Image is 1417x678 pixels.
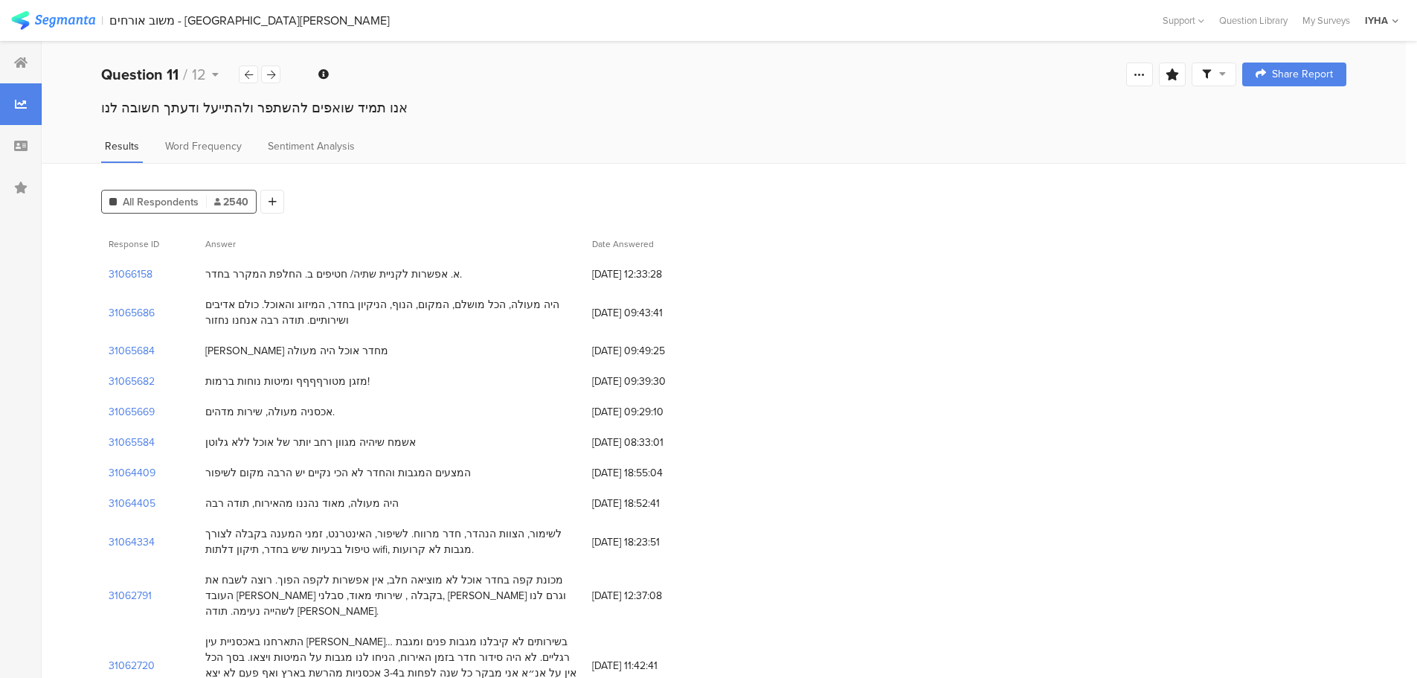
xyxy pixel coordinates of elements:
[205,404,335,420] div: אכסניה מעולה, שירות מדהים.
[592,343,711,359] span: [DATE] 09:49:25
[1295,13,1357,28] a: My Surveys
[205,572,577,619] div: מכונת קפה בחדר אוכל לא מוציאה חלב, אין אפשרות לקפה הפוך. רוצה לשבח את העובד [PERSON_NAME] בקבלה ,...
[205,496,399,511] div: היה מעולה, מאוד נהננו מהאירוח, תודה רבה
[592,658,711,674] span: [DATE] 11:42:41
[101,63,179,86] b: Question 11
[101,98,1346,118] div: אנו תמיד שואפים להשתפר ולהתייעל ודעתך חשובה לנו
[205,266,462,282] div: א. אפשרות לקניית שתיה/ חטיפים ב. החלפת המקרר בחדר.
[592,435,711,450] span: [DATE] 08:33:01
[1163,9,1204,32] div: Support
[205,237,236,251] span: Answer
[109,374,155,389] section: 31065682
[1272,69,1333,80] span: Share Report
[592,374,711,389] span: [DATE] 09:39:30
[109,588,152,604] section: 31062791
[214,194,248,210] span: 2540
[109,465,155,481] section: 31064409
[192,63,206,86] span: 12
[109,237,159,251] span: Response ID
[592,404,711,420] span: [DATE] 09:29:10
[268,138,355,154] span: Sentiment Analysis
[109,305,155,321] section: 31065686
[109,13,390,28] div: משוב אורחים - [GEOGRAPHIC_DATA][PERSON_NAME]
[109,404,155,420] section: 31065669
[165,138,242,154] span: Word Frequency
[11,11,95,30] img: segmanta logo
[1212,13,1295,28] a: Question Library
[109,658,155,674] section: 31062720
[592,534,711,550] span: [DATE] 18:23:51
[205,526,577,557] div: לשימור, הצוות הנהדר, חדר מרווח. לשיפור, האינטרנט, זמני המענה בקבלה לצורך טיפול בבעיות שיש בחדר, ת...
[592,496,711,511] span: [DATE] 18:52:41
[205,374,370,389] div: מזגן מטורףףףף ומיטות נוחות ברמות!
[101,12,103,29] div: |
[592,588,711,604] span: [DATE] 12:37:08
[183,63,187,86] span: /
[592,266,711,282] span: [DATE] 12:33:28
[105,138,139,154] span: Results
[592,305,711,321] span: [DATE] 09:43:41
[109,343,155,359] section: 31065684
[123,194,199,210] span: All Respondents
[205,465,471,481] div: המצעים המגבות והחדר לא הכי נקיים יש הרבה מקום לשיפור
[205,435,416,450] div: אשמח שיהיה מגוון רחב יותר של אוכל ללא גלוטן
[109,496,155,511] section: 31064405
[205,343,388,359] div: [PERSON_NAME] מחדר אוכל היה מעולה
[109,266,152,282] section: 31066158
[592,465,711,481] span: [DATE] 18:55:04
[205,297,577,328] div: היה מעולה, הכל מושלם, המקום, הנוף, הניקיון בחדר, המיזוג והאוכל. כולם אדיבים ושירותיים. תודה רבה א...
[592,237,654,251] span: Date Answered
[109,534,155,550] section: 31064334
[1365,13,1388,28] div: IYHA
[109,435,155,450] section: 31065584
